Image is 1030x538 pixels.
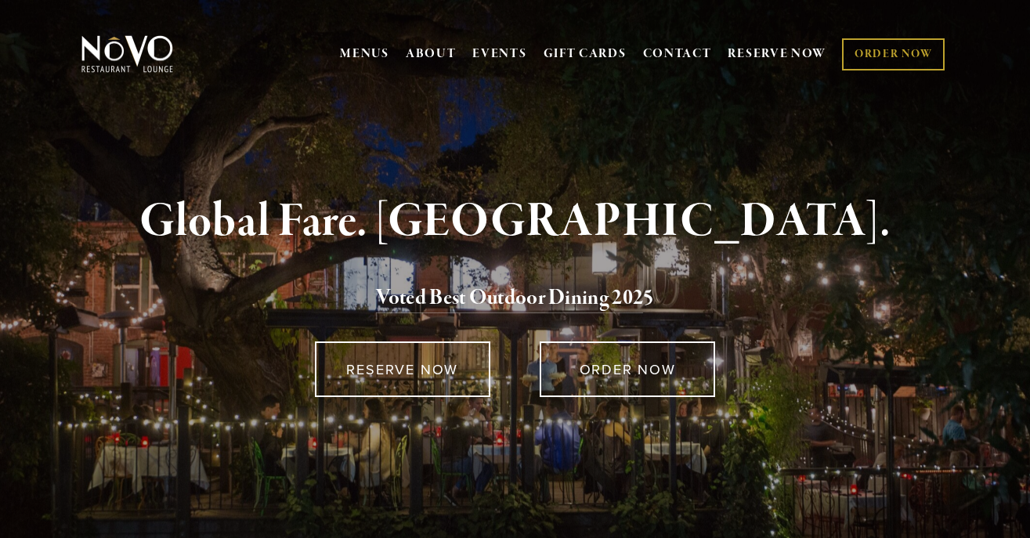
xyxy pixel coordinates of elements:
[643,39,712,69] a: CONTACT
[406,46,457,62] a: ABOUT
[544,39,627,69] a: GIFT CARDS
[540,341,715,397] a: ORDER NOW
[842,38,945,70] a: ORDER NOW
[340,46,389,62] a: MENUS
[139,192,891,251] strong: Global Fare. [GEOGRAPHIC_DATA].
[78,34,176,74] img: Novo Restaurant &amp; Lounge
[376,284,643,314] a: Voted Best Outdoor Dining 202
[105,282,926,315] h2: 5
[315,341,490,397] a: RESERVE NOW
[472,46,526,62] a: EVENTS
[728,39,826,69] a: RESERVE NOW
